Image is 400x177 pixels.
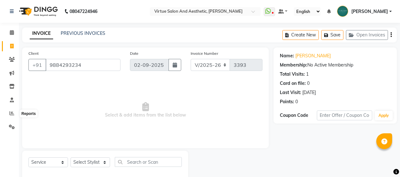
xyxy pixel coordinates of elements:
button: +91 [28,59,46,71]
img: Bharath [337,6,348,17]
div: Card on file: [280,80,306,87]
label: Invoice Number [191,51,218,56]
span: [PERSON_NAME] [351,8,388,15]
div: Points: [280,98,294,105]
div: Membership: [280,62,307,68]
input: Search by Name/Mobile/Email/Code [46,59,120,71]
label: Client [28,51,39,56]
div: No Active Membership [280,62,391,68]
a: INVOICE [30,28,53,39]
button: Apply [375,111,393,120]
div: 1 [306,71,309,78]
img: logo [16,3,59,20]
div: 0 [295,98,298,105]
a: PREVIOUS INVOICES [61,30,105,36]
div: Coupon Code [280,112,317,119]
b: 08047224946 [70,3,97,20]
button: Save [321,30,343,40]
div: 0 [307,80,310,87]
button: Create New [282,30,319,40]
div: Reports [20,110,37,117]
div: Name: [280,53,294,59]
input: Search or Scan [115,157,182,167]
a: [PERSON_NAME] [295,53,331,59]
div: Total Visits: [280,71,305,78]
iframe: chat widget [373,152,394,171]
label: Date [130,51,138,56]
button: Open Invoices [346,30,388,40]
span: Select & add items from the list below [28,79,262,142]
input: Enter Offer / Coupon Code [317,111,372,120]
div: Last Visit: [280,89,301,96]
div: [DATE] [302,89,316,96]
